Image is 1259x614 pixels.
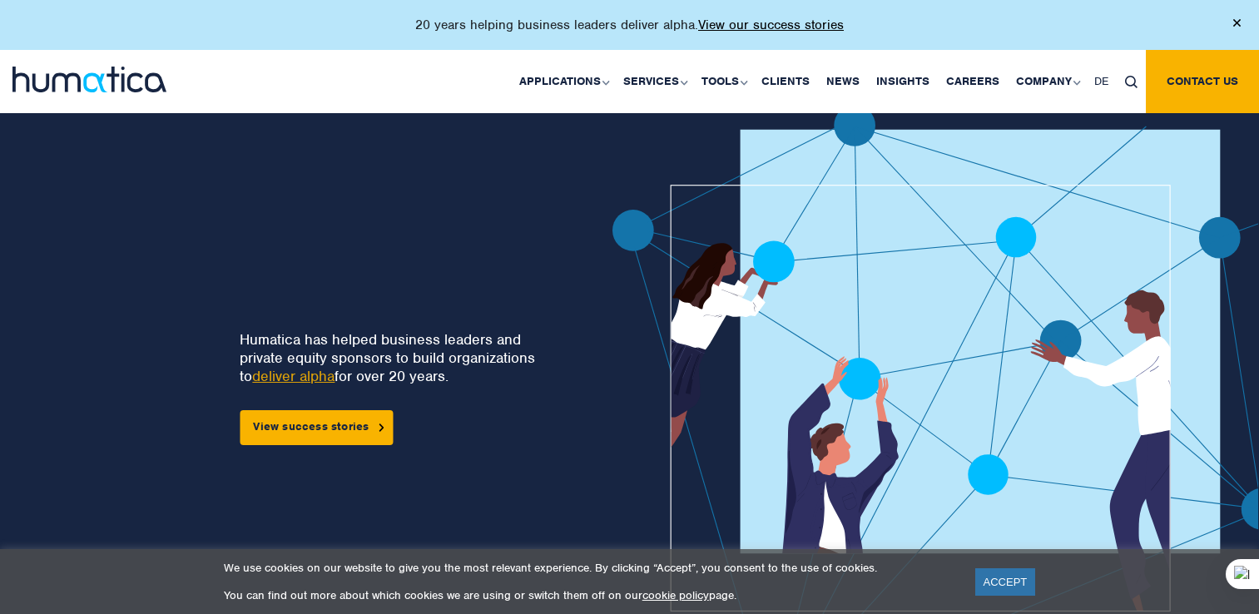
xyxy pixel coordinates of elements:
a: Careers [938,50,1008,113]
a: News [818,50,868,113]
a: Applications [511,50,615,113]
a: Contact us [1146,50,1259,113]
img: logo [12,67,166,92]
img: arrowicon [379,423,384,431]
a: deliver alpha [252,367,335,385]
span: DE [1094,74,1108,88]
img: search_icon [1125,76,1138,88]
a: View success stories [240,410,393,445]
a: Services [615,50,693,113]
a: View our success stories [698,17,844,33]
a: Clients [753,50,818,113]
p: Humatica has helped business leaders and private equity sponsors to build organizations to for ov... [240,330,543,385]
a: ACCEPT [975,568,1036,596]
a: Tools [693,50,753,113]
a: Company [1008,50,1086,113]
a: DE [1086,50,1117,113]
p: We use cookies on our website to give you the most relevant experience. By clicking “Accept”, you... [224,561,954,575]
p: You can find out more about which cookies we are using or switch them off on our page. [224,588,954,602]
p: 20 years helping business leaders deliver alpha. [415,17,844,33]
a: cookie policy [642,588,709,602]
a: Insights [868,50,938,113]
